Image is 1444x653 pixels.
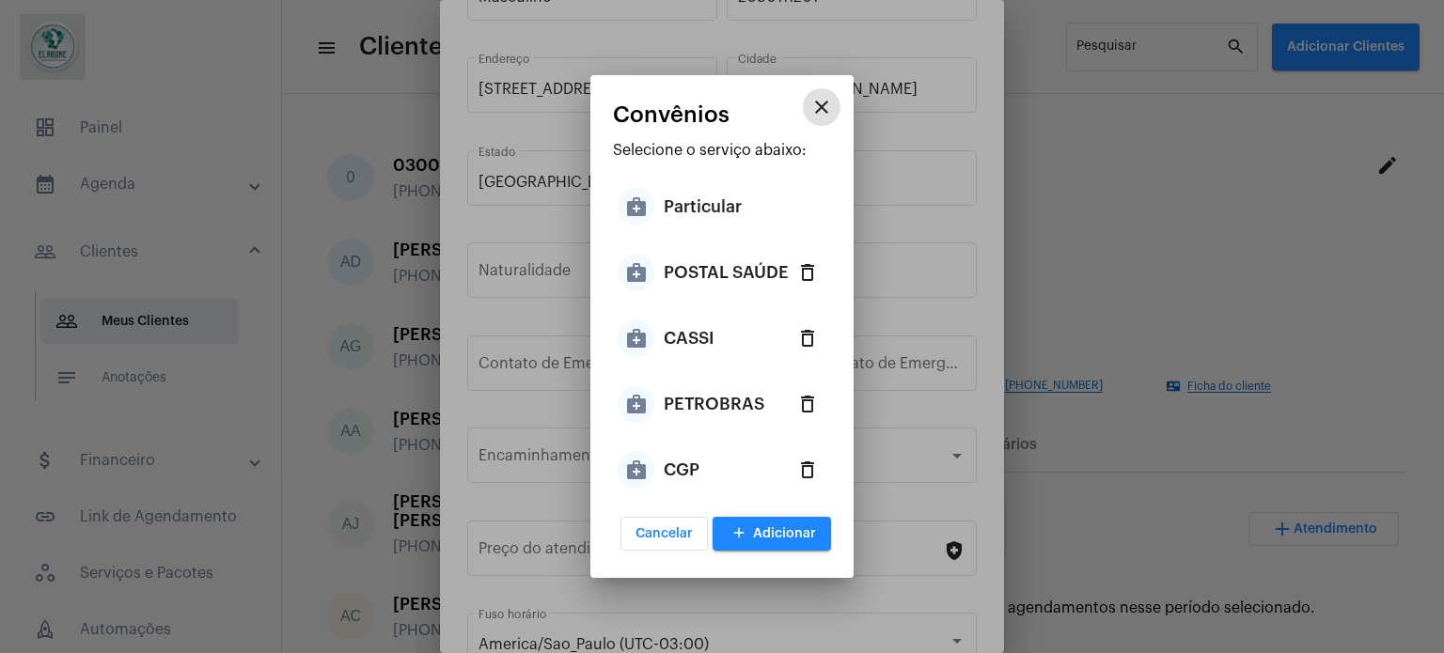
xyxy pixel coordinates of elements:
[810,96,833,118] mat-icon: close
[618,451,654,489] mat-icon: medical_services
[796,393,819,415] mat-icon: delete_outlined
[796,459,819,481] mat-icon: delete_outlined
[613,142,831,159] p: Selecione o serviço abaixo:
[613,102,730,127] span: Convênios
[664,376,764,432] div: PETROBRAS
[664,442,699,498] div: CGP
[664,310,714,366] div: CASSI
[618,254,654,291] mat-icon: medical_services
[618,319,654,357] mat-icon: medical_services
[664,244,789,301] div: POSTAL SAÚDE
[713,517,831,551] button: Adicionar
[728,521,750,547] mat-icon: add
[618,188,654,225] mat-icon: medical_services
[618,385,654,423] mat-icon: medical_services
[620,517,708,551] button: Cancelar
[664,179,742,235] div: Particular
[796,261,819,284] mat-icon: delete_outlined
[796,327,819,350] mat-icon: delete_outlined
[728,527,816,540] span: Adicionar
[636,527,693,540] span: Cancelar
